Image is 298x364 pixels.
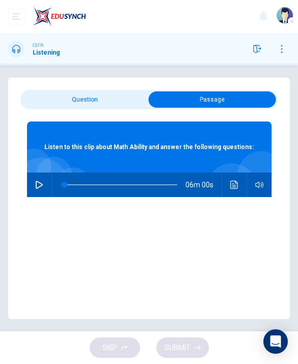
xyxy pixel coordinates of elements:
span: 06m 00s [185,173,222,197]
button: Click to see the audio transcription [226,173,242,197]
div: Open Intercom Messenger [263,329,288,354]
span: CEFR [33,42,43,49]
img: Listen to this clip about Math Ability and answer the following questions: [27,197,272,320]
img: Profile picture [277,7,293,23]
h1: Listening [33,49,60,56]
img: EduSynch logo [33,6,86,27]
button: open mobile menu [8,8,24,25]
span: Listen to this clip about Math Ability and answer the following questions: [44,143,254,151]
